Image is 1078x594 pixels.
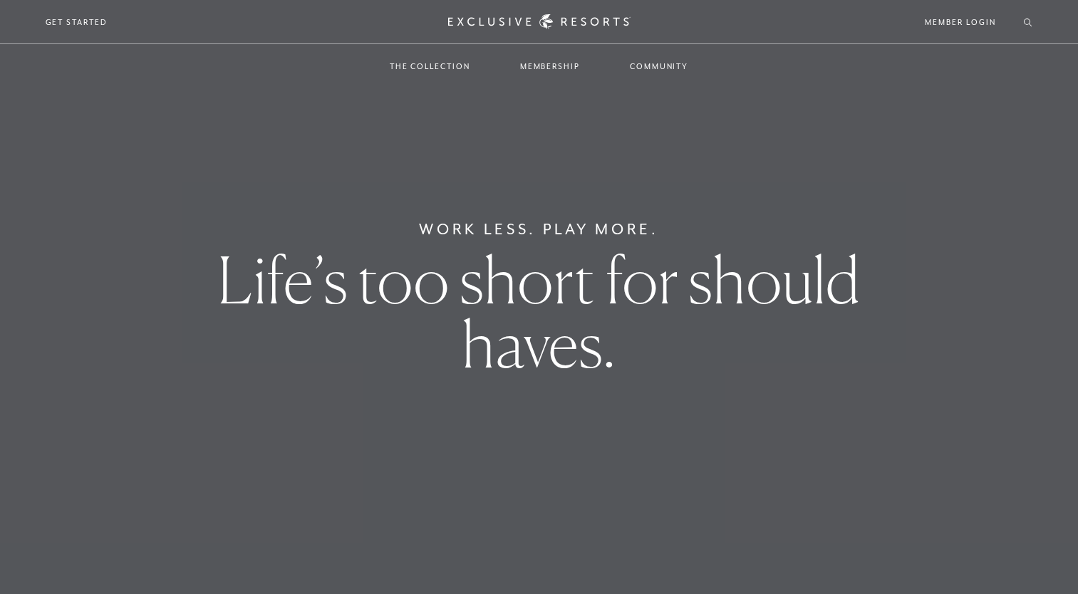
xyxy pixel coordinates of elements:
a: The Collection [375,46,484,87]
a: Membership [506,46,594,87]
a: Get Started [46,16,108,28]
h6: Work Less. Play More. [419,218,659,241]
h1: Life’s too short for should haves. [188,248,889,376]
a: Member Login [925,16,995,28]
a: Community [616,46,703,87]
